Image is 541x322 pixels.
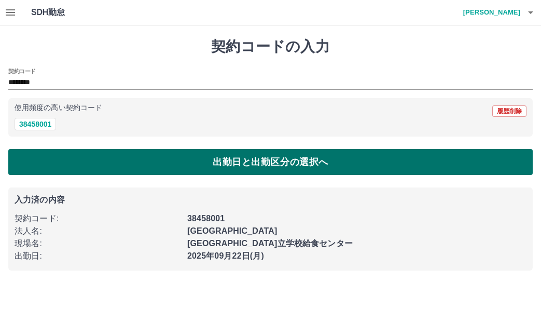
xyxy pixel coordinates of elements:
button: 履歴削除 [492,105,526,117]
b: [GEOGRAPHIC_DATA] [187,226,278,235]
h2: 契約コード [8,67,36,75]
p: 使用頻度の高い契約コード [15,104,102,112]
b: 2025年09月22日(月) [187,251,264,260]
p: 出勤日 : [15,250,181,262]
p: 入力済の内容 [15,196,526,204]
b: 38458001 [187,214,225,223]
h1: 契約コードの入力 [8,38,533,56]
button: 38458001 [15,118,56,130]
button: 出勤日と出勤区分の選択へ [8,149,533,175]
p: 法人名 : [15,225,181,237]
b: [GEOGRAPHIC_DATA]立学校給食センター [187,239,353,248]
p: 契約コード : [15,212,181,225]
p: 現場名 : [15,237,181,250]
